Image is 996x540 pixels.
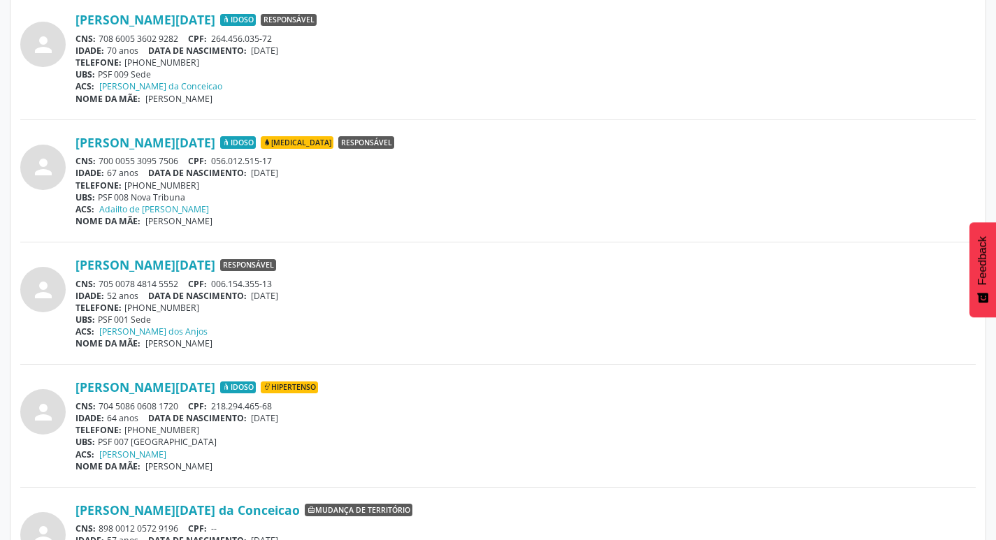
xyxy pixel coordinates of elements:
[75,93,140,105] span: NOME DA MÃE:
[220,259,276,272] span: Responsável
[188,155,207,167] span: CPF:
[75,290,976,302] div: 52 anos
[75,45,104,57] span: IDADE:
[75,191,95,203] span: UBS:
[75,523,96,534] span: CNS:
[99,448,166,460] a: [PERSON_NAME]
[75,278,96,290] span: CNS:
[75,290,104,302] span: IDADE:
[220,14,256,27] span: Idoso
[75,314,95,326] span: UBS:
[75,257,215,272] a: [PERSON_NAME][DATE]
[261,14,317,27] span: Responsável
[75,155,976,167] div: 700 0055 3095 7506
[75,68,976,80] div: PSF 009 Sede
[338,136,394,149] span: Responsável
[251,290,278,302] span: [DATE]
[211,400,272,412] span: 218.294.465-68
[220,381,256,394] span: Idoso
[75,302,122,314] span: TELEFONE:
[75,180,976,191] div: [PHONE_NUMBER]
[75,379,215,395] a: [PERSON_NAME][DATE]
[75,460,140,472] span: NOME DA MÃE:
[75,68,95,80] span: UBS:
[75,12,215,27] a: [PERSON_NAME][DATE]
[31,32,56,57] i: person
[75,302,976,314] div: [PHONE_NUMBER]
[75,180,122,191] span: TELEFONE:
[211,33,272,45] span: 264.456.035-72
[188,278,207,290] span: CPF:
[261,381,318,394] span: Hipertenso
[145,93,212,105] span: [PERSON_NAME]
[145,215,212,227] span: [PERSON_NAME]
[75,436,976,448] div: PSF 007 [GEOGRAPHIC_DATA]
[211,278,272,290] span: 006.154.355-13
[261,136,333,149] span: [MEDICAL_DATA]
[31,400,56,425] i: person
[75,400,976,412] div: 704 5086 0608 1720
[75,155,96,167] span: CNS:
[251,45,278,57] span: [DATE]
[148,167,247,179] span: DATA DE NASCIMENTO:
[976,236,989,285] span: Feedback
[75,33,976,45] div: 708 6005 3602 9282
[75,167,976,179] div: 67 anos
[75,337,140,349] span: NOME DA MÃE:
[75,314,976,326] div: PSF 001 Sede
[211,155,272,167] span: 056.012.515-17
[251,167,278,179] span: [DATE]
[188,33,207,45] span: CPF:
[75,57,122,68] span: TELEFONE:
[75,326,94,337] span: ACS:
[75,167,104,179] span: IDADE:
[99,203,209,215] a: Adailto de [PERSON_NAME]
[148,412,247,424] span: DATA DE NASCIMENTO:
[75,424,976,436] div: [PHONE_NUMBER]
[99,326,208,337] a: [PERSON_NAME] dos Anjos
[148,290,247,302] span: DATA DE NASCIMENTO:
[99,80,222,92] a: [PERSON_NAME] da Conceicao
[75,33,96,45] span: CNS:
[31,277,56,302] i: person
[75,412,976,424] div: 64 anos
[969,222,996,317] button: Feedback - Mostrar pesquisa
[75,523,976,534] div: 898 0012 0572 9196
[75,278,976,290] div: 705 0078 4814 5552
[188,400,207,412] span: CPF:
[220,136,256,149] span: Idoso
[148,45,247,57] span: DATA DE NASCIMENTO:
[75,502,300,518] a: [PERSON_NAME][DATE] da Conceicao
[75,400,96,412] span: CNS:
[75,57,976,68] div: [PHONE_NUMBER]
[75,135,215,150] a: [PERSON_NAME][DATE]
[75,45,976,57] div: 70 anos
[305,504,412,516] span: Mudança de território
[75,80,94,92] span: ACS:
[75,436,95,448] span: UBS:
[75,448,94,460] span: ACS:
[188,523,207,534] span: CPF:
[145,337,212,349] span: [PERSON_NAME]
[75,203,94,215] span: ACS:
[75,191,976,203] div: PSF 008 Nova Tribuna
[145,460,212,472] span: [PERSON_NAME]
[75,215,140,227] span: NOME DA MÃE:
[75,412,104,424] span: IDADE:
[251,412,278,424] span: [DATE]
[211,523,217,534] span: --
[75,424,122,436] span: TELEFONE:
[31,154,56,180] i: person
